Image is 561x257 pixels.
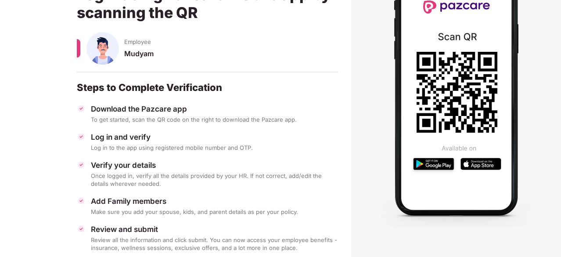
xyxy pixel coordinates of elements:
[91,144,338,152] div: Log in to the app using registered mobile number and OTP.
[77,132,86,141] img: svg+xml;base64,PHN2ZyBpZD0iVGljay0zMngzMiIgeG1sbnM9Imh0dHA6Ly93d3cudzMub3JnLzIwMDAvc3ZnIiB3aWR0aD...
[91,132,338,142] div: Log in and verify
[91,104,338,114] div: Download the Pazcare app
[77,196,86,205] img: svg+xml;base64,PHN2ZyBpZD0iVGljay0zMngzMiIgeG1sbnM9Imh0dHA6Ly93d3cudzMub3JnLzIwMDAvc3ZnIiB3aWR0aD...
[77,160,86,169] img: svg+xml;base64,PHN2ZyBpZD0iVGljay0zMngzMiIgeG1sbnM9Imh0dHA6Ly93d3cudzMub3JnLzIwMDAvc3ZnIiB3aWR0aD...
[91,236,338,252] div: Review all the information and click submit. You can now access your employee benefits - insuranc...
[91,116,338,123] div: To get started, scan the QR code on the right to download the Pazcare app.
[77,104,86,113] img: svg+xml;base64,PHN2ZyBpZD0iVGljay0zMngzMiIgeG1sbnM9Imh0dHA6Ly93d3cudzMub3JnLzIwMDAvc3ZnIiB3aWR0aD...
[91,160,338,170] div: Verify your details
[124,38,151,46] span: Employee
[91,224,338,234] div: Review and submit
[77,224,86,233] img: svg+xml;base64,PHN2ZyBpZD0iVGljay0zMngzMiIgeG1sbnM9Imh0dHA6Ly93d3cudzMub3JnLzIwMDAvc3ZnIiB3aWR0aD...
[91,196,338,206] div: Add Family members
[91,208,338,216] div: Make sure you add your spouse, kids, and parent details as per your policy.
[77,81,338,94] div: Steps to Complete Verification
[124,49,338,66] div: Mudyam
[86,32,119,65] img: svg+xml;base64,PHN2ZyBpZD0iU3BvdXNlX01hbGUiIHhtbG5zPSJodHRwOi8vd3d3LnczLm9yZy8yMDAwL3N2ZyIgeG1sbn...
[91,172,338,188] div: Once logged in, verify all the details provided by your HR. If not correct, add/edit the details ...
